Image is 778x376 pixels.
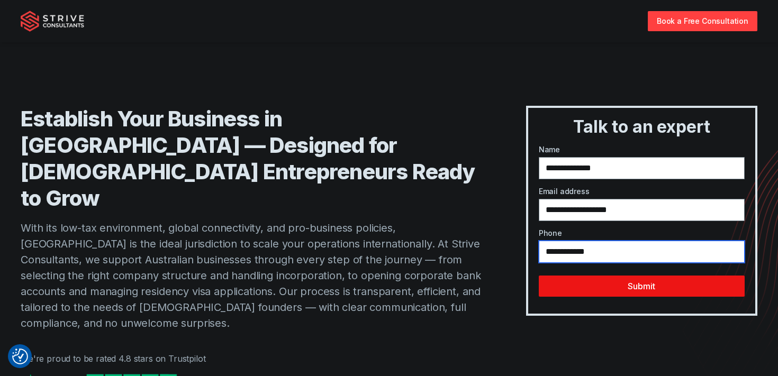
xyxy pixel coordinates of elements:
[539,144,745,155] label: Name
[539,276,745,297] button: Submit
[21,11,84,32] img: Strive Consultants
[12,349,28,364] button: Consent Preferences
[539,227,745,239] label: Phone
[21,106,484,212] h1: Establish Your Business in [GEOGRAPHIC_DATA] — Designed for [DEMOGRAPHIC_DATA] Entrepreneurs Read...
[648,11,757,31] a: Book a Free Consultation
[12,349,28,364] img: Revisit consent button
[21,352,484,365] p: We're proud to be rated 4.8 stars on Trustpilot
[21,220,484,331] p: With its low-tax environment, global connectivity, and pro-business policies, [GEOGRAPHIC_DATA] i...
[539,186,745,197] label: Email address
[532,116,751,137] h3: Talk to an expert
